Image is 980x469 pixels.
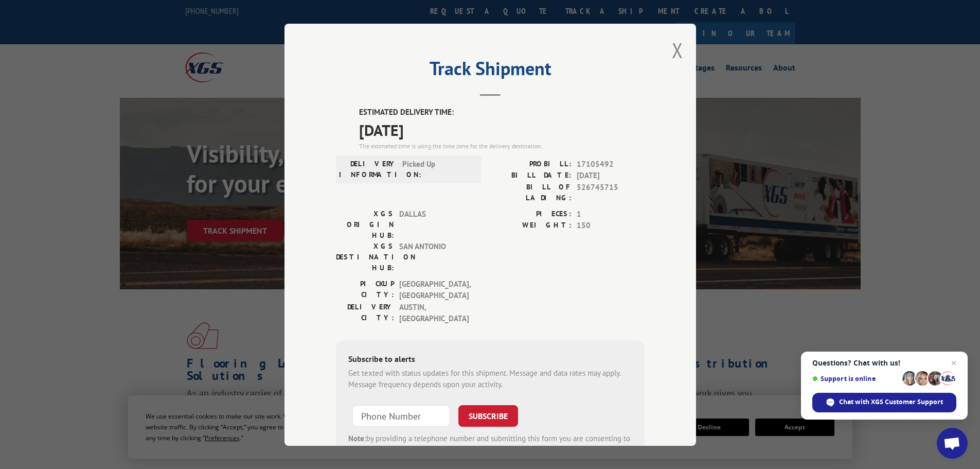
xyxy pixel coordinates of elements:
[812,393,956,412] span: Chat with XGS Customer Support
[399,240,469,273] span: SAN ANTONIO
[458,405,518,426] button: SUBSCRIBE
[336,278,394,301] label: PICKUP CITY:
[490,170,572,182] label: BILL DATE:
[490,158,572,170] label: PROBILL:
[812,359,956,367] span: Questions? Chat with us!
[348,433,366,443] strong: Note:
[348,367,632,390] div: Get texted with status updates for this shipment. Message and data rates may apply. Message frequ...
[812,375,899,383] span: Support is online
[839,397,943,407] span: Chat with XGS Customer Support
[490,181,572,203] label: BILL OF LADING:
[490,220,572,232] label: WEIGHT:
[359,118,645,141] span: [DATE]
[399,278,469,301] span: [GEOGRAPHIC_DATA] , [GEOGRAPHIC_DATA]
[490,208,572,220] label: PIECES:
[399,208,469,240] span: DALLAS
[352,405,450,426] input: Phone Number
[336,61,645,81] h2: Track Shipment
[359,107,645,118] label: ESTIMATED DELIVERY TIME:
[336,208,394,240] label: XGS ORIGIN HUB:
[402,158,472,180] span: Picked Up
[399,301,469,324] span: AUSTIN , [GEOGRAPHIC_DATA]
[577,220,645,232] span: 150
[577,208,645,220] span: 1
[348,352,632,367] div: Subscribe to alerts
[577,181,645,203] span: 526745715
[577,158,645,170] span: 17105492
[359,141,645,150] div: The estimated time is using the time zone for the delivery destination.
[577,170,645,182] span: [DATE]
[339,158,397,180] label: DELIVERY INFORMATION:
[336,240,394,273] label: XGS DESTINATION HUB:
[348,432,632,467] div: by providing a telephone number and submitting this form you are consenting to be contacted by SM...
[937,428,968,459] a: Open chat
[672,37,683,64] button: Close modal
[336,301,394,324] label: DELIVERY CITY:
